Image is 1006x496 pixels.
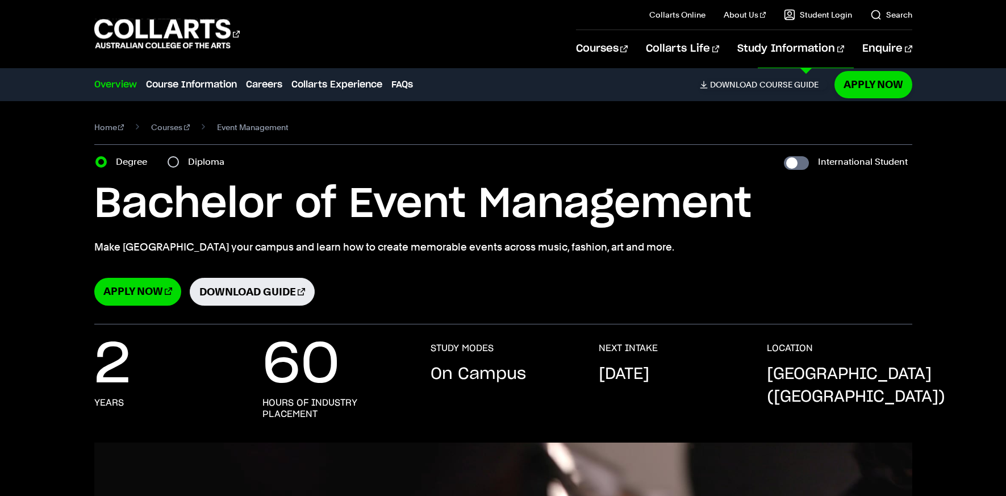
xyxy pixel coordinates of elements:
[737,30,844,68] a: Study Information
[700,80,828,90] a: DownloadCourse Guide
[291,78,382,91] a: Collarts Experience
[710,80,757,90] span: Download
[94,343,131,388] p: 2
[116,154,154,170] label: Degree
[834,71,912,98] a: Apply Now
[188,154,231,170] label: Diploma
[784,9,852,20] a: Student Login
[190,278,315,306] a: Download Guide
[262,397,408,420] h3: hours of industry placement
[862,30,912,68] a: Enquire
[724,9,766,20] a: About Us
[217,119,289,135] span: Event Management
[94,119,124,135] a: Home
[431,343,494,354] h3: STUDY MODES
[576,30,628,68] a: Courses
[146,78,237,91] a: Course Information
[391,78,413,91] a: FAQs
[94,179,912,230] h1: Bachelor of Event Management
[599,343,658,354] h3: NEXT INTAKE
[246,78,282,91] a: Careers
[649,9,706,20] a: Collarts Online
[646,30,719,68] a: Collarts Life
[262,343,340,388] p: 60
[599,363,649,386] p: [DATE]
[818,154,908,170] label: International Student
[767,363,945,409] p: [GEOGRAPHIC_DATA] ([GEOGRAPHIC_DATA])
[94,239,912,255] p: Make [GEOGRAPHIC_DATA] your campus and learn how to create memorable events across music, fashion...
[94,78,137,91] a: Overview
[431,363,526,386] p: On Campus
[94,397,124,409] h3: years
[767,343,813,354] h3: LOCATION
[151,119,190,135] a: Courses
[94,278,181,306] a: Apply Now
[870,9,912,20] a: Search
[94,18,240,50] div: Go to homepage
